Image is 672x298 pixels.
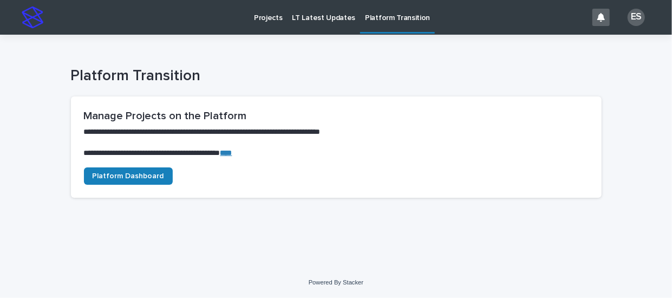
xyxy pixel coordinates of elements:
[22,7,43,28] img: stacker-logo-s-only.png
[84,109,589,122] h2: Manage Projects on the Platform
[93,172,164,180] span: Platform Dashboard
[309,279,363,286] a: Powered By Stacker
[628,9,645,26] div: ES
[71,67,602,86] h1: Platform Transition
[84,167,173,185] a: Platform Dashboard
